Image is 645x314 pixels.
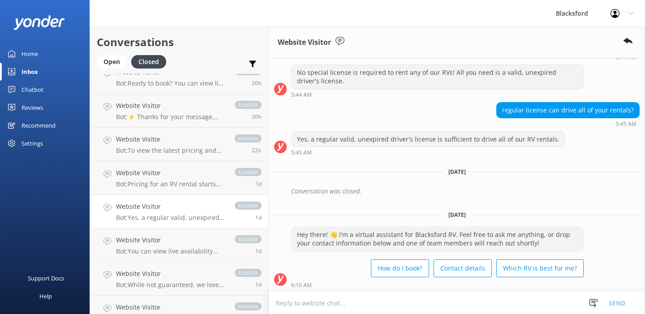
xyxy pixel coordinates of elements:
[21,81,43,99] div: Chatbot
[291,91,584,98] div: Sep 06 2025 05:44am (UTC -06:00) America/Chihuahua
[278,37,331,48] h3: Website Visitor
[90,94,268,128] a: Website VisitorBot:⚡ Thanks for your message, we'll get back to you as soon as we can. You're als...
[291,150,312,155] strong: 5:45 AM
[39,287,52,305] div: Help
[292,132,565,147] div: Yes, a regular valid, unexpired driver's license is sufficient to drive all of our RV rentals.
[97,56,131,66] a: Open
[116,101,226,111] h4: Website Visitor
[97,55,127,69] div: Open
[90,262,268,296] a: Website VisitorBot:While not guaranteed, we love offering one-way rentals and try to accommodate ...
[90,60,268,94] a: Website VisitorBot:Ready to book? You can view live availability and book your RV online by visit...
[291,282,584,288] div: Sep 08 2025 06:10am (UTC -06:00) America/Chihuahua
[116,168,226,178] h4: Website Visitor
[255,247,262,255] span: Sep 07 2025 10:28pm (UTC -06:00) America/Chihuahua
[90,195,268,228] a: Website VisitorBot:Yes, a regular valid, unexpired driver's license is sufficient to drive all of...
[28,269,64,287] div: Support Docs
[291,184,640,199] div: Conversation was closed.
[291,283,312,288] strong: 6:10 AM
[116,214,226,222] p: Bot: Yes, a regular valid, unexpired driver's license is sufficient to drive all of our RV rentals.
[371,259,429,277] button: How do I book?
[252,79,262,87] span: Sep 08 2025 01:56pm (UTC -06:00) America/Chihuahua
[291,149,565,155] div: Sep 06 2025 05:45am (UTC -06:00) America/Chihuahua
[434,259,492,277] button: Contact details
[116,134,226,144] h4: Website Visitor
[90,161,268,195] a: Website VisitorBot:Pricing for an RV rental starts from $275 per day. For a 9-day rental, you wou...
[235,134,262,142] span: closed
[235,168,262,176] span: closed
[21,63,38,81] div: Inbox
[21,134,43,152] div: Settings
[13,15,65,30] img: yonder-white-logo.png
[235,202,262,210] span: closed
[235,101,262,109] span: closed
[131,55,166,69] div: Closed
[292,65,583,89] div: No special license is required to rent any of our RVs! All you need is a valid, unexpired driver'...
[116,113,226,121] p: Bot: ⚡ Thanks for your message, we'll get back to you as soon as we can. You're also welcome to k...
[496,120,640,127] div: Sep 06 2025 05:45am (UTC -06:00) America/Chihuahua
[292,227,583,251] div: Hey there! 👋 I'm a virtual assistant for Blacksford RV. Feel free to ask me anything, or drop you...
[255,214,262,221] span: Sep 08 2025 06:10am (UTC -06:00) America/Chihuahua
[252,146,262,154] span: Sep 08 2025 11:46am (UTC -06:00) America/Chihuahua
[443,168,471,176] span: [DATE]
[116,269,226,279] h4: Website Visitor
[255,180,262,188] span: Sep 08 2025 06:30am (UTC -06:00) America/Chihuahua
[443,211,471,219] span: [DATE]
[252,113,262,120] span: Sep 08 2025 01:49pm (UTC -06:00) America/Chihuahua
[235,302,262,310] span: closed
[116,79,226,87] p: Bot: Ready to book? You can view live availability and book your RV online by visiting [URL][DOMA...
[21,116,56,134] div: Recommend
[274,184,640,199] div: 2025-09-07T17:17:47.648
[116,247,226,255] p: Bot: You can view live availability and book your RV online by visiting [URL][DOMAIN_NAME]. You c...
[235,269,262,277] span: closed
[97,34,262,51] h2: Conversations
[116,235,226,245] h4: Website Visitor
[90,228,268,262] a: Website VisitorBot:You can view live availability and book your RV online by visiting [URL][DOMAI...
[90,128,268,161] a: Website VisitorBot:To view the latest pricing and confirm availability for your dates, please vis...
[616,55,636,60] strong: 5:44 AM
[116,281,226,289] p: Bot: While not guaranteed, we love offering one-way rentals and try to accommodate requests as be...
[235,235,262,243] span: closed
[116,302,226,312] h4: Website Visitor
[497,103,639,118] div: regular license can drive all of your rentals?
[255,281,262,288] span: Sep 07 2025 04:56pm (UTC -06:00) America/Chihuahua
[21,99,43,116] div: Reviews
[21,45,38,63] div: Home
[116,146,226,155] p: Bot: To view the latest pricing and confirm availability for your dates, please visit [URL][DOMAI...
[131,56,171,66] a: Closed
[616,121,636,127] strong: 5:45 AM
[116,202,226,211] h4: Website Visitor
[291,92,312,98] strong: 5:44 AM
[496,259,584,277] button: Which RV is best for me?
[116,180,226,188] p: Bot: Pricing for an RV rental starts from $275 per day. For a 9-day rental, you would calculate t...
